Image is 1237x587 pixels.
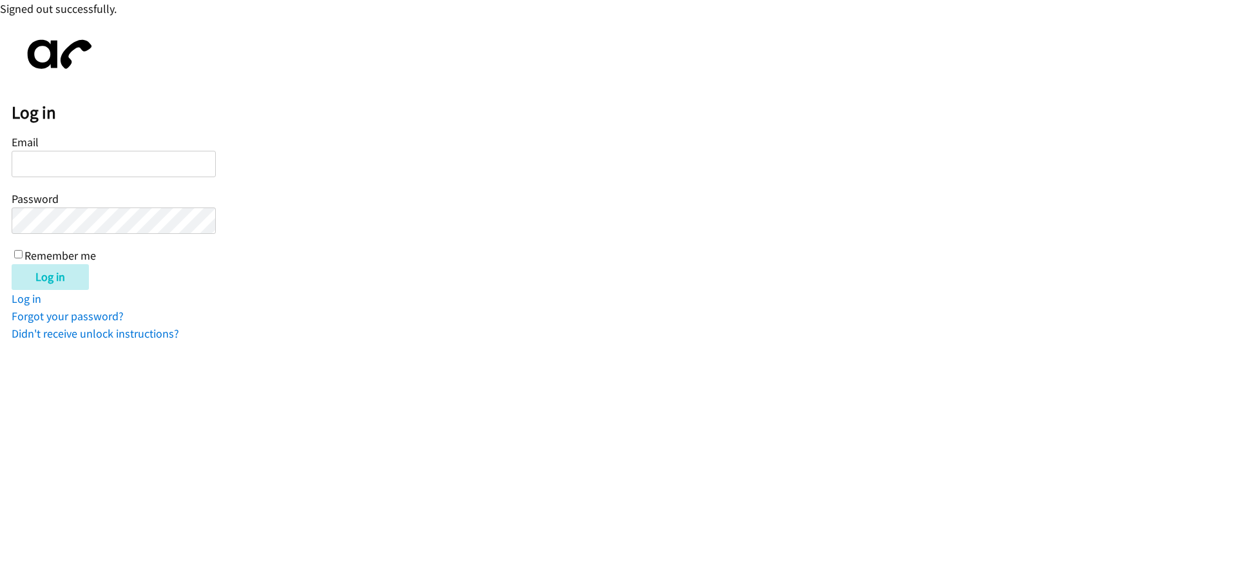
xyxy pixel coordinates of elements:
h2: Log in [12,102,1237,124]
a: Forgot your password? [12,309,124,323]
label: Email [12,135,39,149]
label: Password [12,191,59,206]
a: Didn't receive unlock instructions? [12,326,179,341]
img: aphone-8a226864a2ddd6a5e75d1ebefc011f4aa8f32683c2d82f3fb0802fe031f96514.svg [12,29,102,80]
input: Log in [12,264,89,290]
a: Log in [12,291,41,306]
label: Remember me [24,248,96,263]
